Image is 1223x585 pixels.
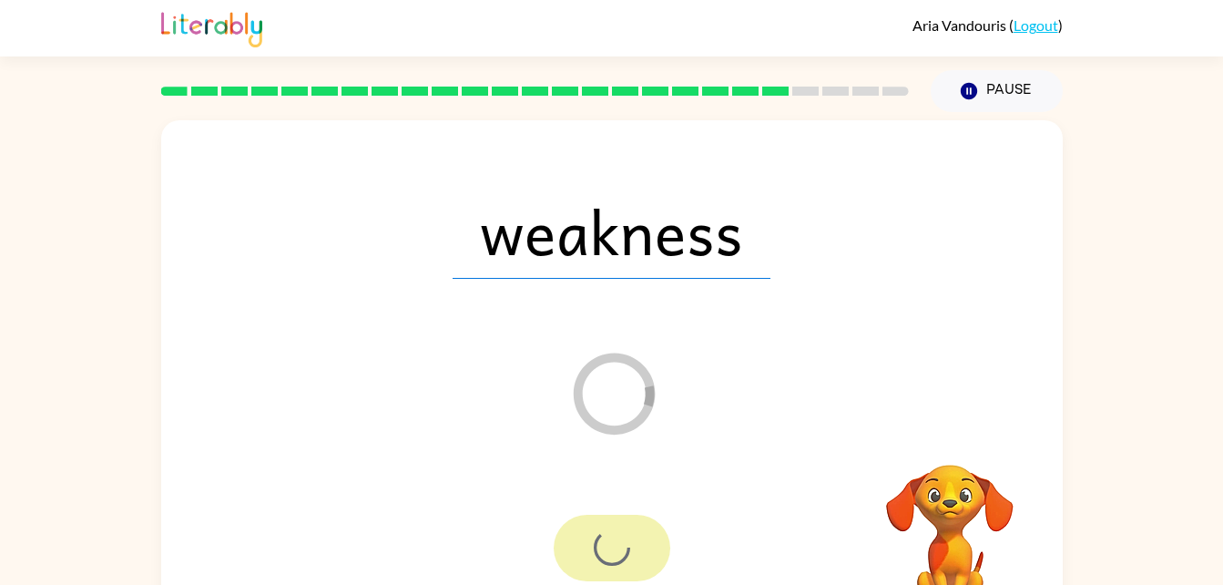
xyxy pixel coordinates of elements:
span: Aria Vandouris [912,16,1009,34]
button: Pause [931,70,1063,112]
div: ( ) [912,16,1063,34]
span: weakness [453,184,770,279]
img: Literably [161,7,262,47]
a: Logout [1014,16,1058,34]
